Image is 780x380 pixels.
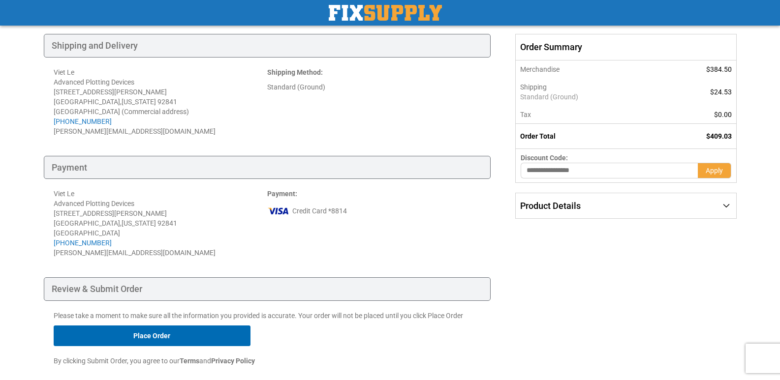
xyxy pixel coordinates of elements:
address: Viet Le Advanced Plotting Devices [STREET_ADDRESS][PERSON_NAME] [GEOGRAPHIC_DATA] , 92841 [GEOGRA... [54,67,267,136]
a: store logo [329,5,442,21]
img: vi.png [267,204,290,218]
span: [US_STATE] [122,98,156,106]
div: Viet Le Advanced Plotting Devices [STREET_ADDRESS][PERSON_NAME] [GEOGRAPHIC_DATA] , 92841 [GEOGRA... [54,189,267,248]
div: Credit Card *8814 [267,204,481,218]
div: Review & Submit Order [44,277,491,301]
span: Product Details [520,201,581,211]
div: Standard (Ground) [267,82,481,92]
span: Payment [267,190,295,198]
th: Tax [516,106,661,124]
span: $0.00 [714,111,732,118]
span: Apply [706,167,723,175]
span: Order Summary [515,34,736,60]
span: [PERSON_NAME][EMAIL_ADDRESS][DOMAIN_NAME] [54,249,216,257]
span: Shipping [520,83,547,91]
strong: Privacy Policy [211,357,255,365]
a: [PHONE_NUMBER] [54,117,112,125]
th: Merchandise [516,60,661,78]
span: $384.50 [706,65,732,73]
strong: : [267,190,297,198]
button: Apply [698,163,731,178]
div: Shipping and Delivery [44,34,491,58]
strong: Order Total [520,132,556,140]
span: $409.03 [706,132,732,140]
p: Please take a moment to make sure all the information you provided is accurate. Your order will n... [54,311,481,321]
span: [US_STATE] [122,219,156,227]
span: Shipping Method [267,68,321,76]
div: Payment [44,156,491,179]
strong: : [267,68,323,76]
img: Fix Industrial Supply [329,5,442,21]
span: [PERSON_NAME][EMAIL_ADDRESS][DOMAIN_NAME] [54,127,216,135]
span: Discount Code: [521,154,568,162]
button: Place Order [54,325,250,346]
a: [PHONE_NUMBER] [54,239,112,247]
span: $24.53 [710,88,732,96]
p: By clicking Submit Order, you agree to our and [54,356,481,366]
span: Standard (Ground) [520,92,655,102]
strong: Terms [180,357,199,365]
